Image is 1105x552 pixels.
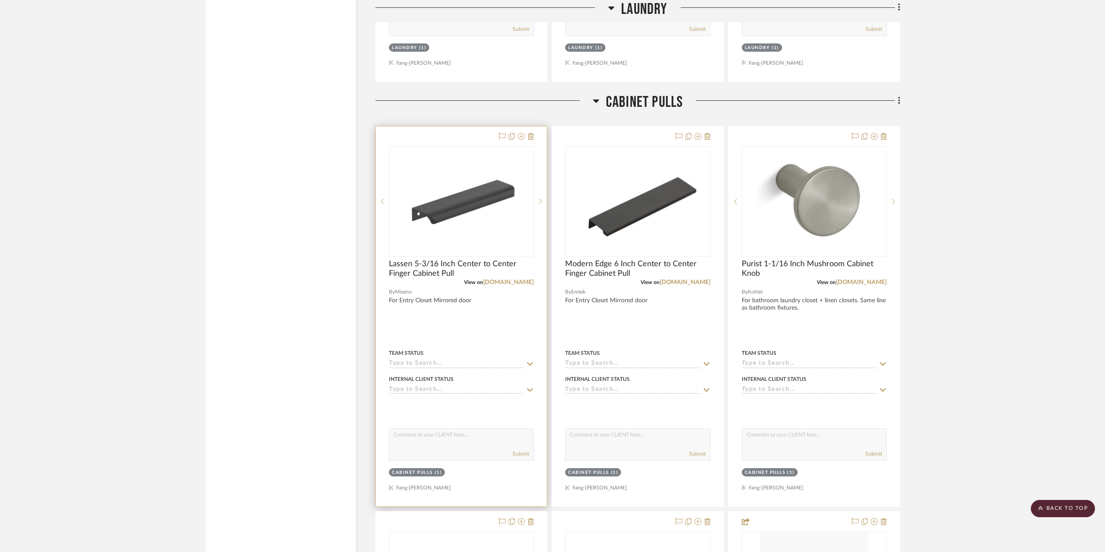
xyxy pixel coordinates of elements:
div: (1) [611,469,618,476]
span: By [389,288,395,296]
scroll-to-top-button: BACK TO TOP [1031,500,1095,517]
input: Type to Search… [742,360,876,368]
span: View on [464,280,483,285]
button: Submit [689,450,706,458]
a: [DOMAIN_NAME] [660,279,710,285]
span: Cabinet Pulls [606,93,683,112]
button: Submit [513,25,529,33]
button: Submit [865,450,882,458]
div: Laundry [392,45,417,51]
span: View on [641,280,660,285]
img: Lassen 5-3/16 Inch Center to Center Finger Cabinet Pull [392,147,530,256]
div: Internal Client Status [389,375,454,383]
input: Type to Search… [389,360,523,368]
span: Lassen 5-3/16 Inch Center to Center Finger Cabinet Pull [389,259,534,278]
input: Type to Search… [389,386,523,394]
div: Team Status [565,349,600,357]
img: Modern Edge 6 Inch Center to Center Finger Cabinet Pull [566,148,709,255]
div: Internal Client Status [565,375,630,383]
input: Type to Search… [565,360,700,368]
div: (1) [595,45,603,51]
span: Emtek [571,288,585,296]
span: By [565,288,571,296]
button: Submit [689,25,706,33]
span: View on [817,280,836,285]
span: Modern Edge 6 Inch Center to Center Finger Cabinet Pull [565,259,710,278]
div: Cabinet Pulls [392,469,433,476]
div: (1) [419,45,427,51]
button: Submit [865,25,882,33]
span: Miseno [395,288,412,296]
a: [DOMAIN_NAME] [483,279,534,285]
div: (1) [772,45,779,51]
a: [DOMAIN_NAME] [836,279,887,285]
div: Team Status [742,349,776,357]
div: Internal Client Status [742,375,806,383]
input: Type to Search… [565,386,700,394]
div: Team Status [389,349,424,357]
div: Laundry [568,45,593,51]
span: Purist 1-1/16 Inch Mushroom Cabinet Knob [742,259,887,278]
div: 0 [389,147,533,256]
button: Submit [513,450,529,458]
img: Purist 1-1/16 Inch Mushroom Cabinet Knob [757,147,871,256]
span: By [742,288,748,296]
input: Type to Search… [742,386,876,394]
div: Laundry [745,45,770,51]
div: Cabinet Pulls [568,469,609,476]
div: (1) [435,469,442,476]
div: (1) [787,469,795,476]
div: Cabinet Pulls [745,469,786,476]
span: Kohler [748,288,763,296]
